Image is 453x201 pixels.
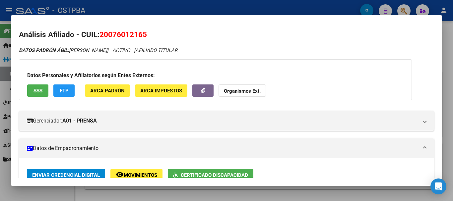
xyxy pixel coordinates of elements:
strong: A01 - PRENSA [62,117,97,125]
span: 20076012165 [99,30,147,39]
mat-expansion-panel-header: Gerenciador:A01 - PRENSA [19,111,434,131]
mat-expansion-panel-header: Datos de Empadronamiento [19,138,434,158]
button: ARCA Padrón [85,84,130,97]
strong: Organismos Ext. [224,88,261,94]
button: Enviar Credencial Digital [27,169,105,181]
strong: DATOS PADRÓN ÁGIL: [19,47,69,53]
mat-panel-title: Gerenciador: [27,117,418,125]
span: ARCA Padrón [90,88,125,94]
div: Open Intercom Messenger [430,178,446,194]
button: Movimientos [110,169,162,181]
button: FTP [53,84,75,97]
i: | ACTIVO | [19,47,177,53]
button: Organismos Ext. [219,84,266,97]
span: FTP [60,88,69,94]
span: SSS [33,88,42,94]
span: Certificado Discapacidad [181,172,248,178]
button: Certificado Discapacidad [168,169,253,181]
mat-panel-title: Datos de Empadronamiento [27,144,418,152]
button: SSS [27,84,48,97]
span: Enviar Credencial Digital [32,172,100,178]
h2: Análisis Afiliado - CUIL: [19,29,434,40]
mat-icon: remove_red_eye [116,171,124,178]
button: ARCA Impuestos [135,84,187,97]
span: AFILIADO TITULAR [135,47,177,53]
span: ARCA Impuestos [140,88,182,94]
span: [PERSON_NAME] [19,47,107,53]
h3: Datos Personales y Afiliatorios según Entes Externos: [27,72,404,79]
span: Movimientos [124,172,157,178]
